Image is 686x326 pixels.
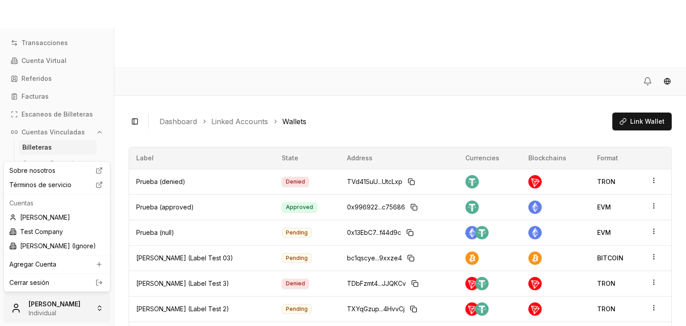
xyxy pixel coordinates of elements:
[6,178,108,192] a: Términos de servicio
[6,225,108,239] div: Test Company
[6,210,108,225] div: [PERSON_NAME]
[6,239,108,253] div: [PERSON_NAME] (Ignore)
[6,163,108,178] a: Sobre nosotros
[9,199,105,208] p: Cuentas
[9,278,105,287] a: Cerrar sesión
[6,257,108,272] a: Agregar Cuenta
